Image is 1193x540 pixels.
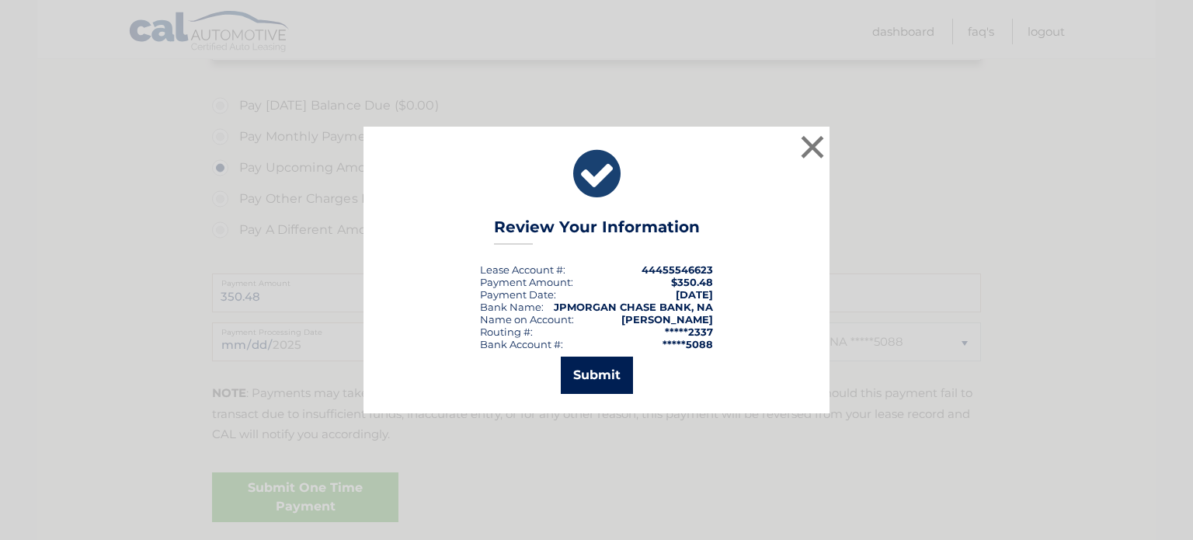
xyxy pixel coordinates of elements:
div: Routing #: [480,326,533,338]
h3: Review Your Information [494,218,700,245]
strong: 44455546623 [642,263,713,276]
span: [DATE] [676,288,713,301]
div: Name on Account: [480,313,574,326]
strong: [PERSON_NAME] [621,313,713,326]
div: Bank Name: [480,301,544,313]
div: Lease Account #: [480,263,565,276]
div: : [480,288,556,301]
span: $350.48 [671,276,713,288]
button: Submit [561,357,633,394]
span: Payment Date [480,288,554,301]
button: × [797,131,828,162]
div: Bank Account #: [480,338,563,350]
div: Payment Amount: [480,276,573,288]
strong: JPMORGAN CHASE BANK, NA [554,301,713,313]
